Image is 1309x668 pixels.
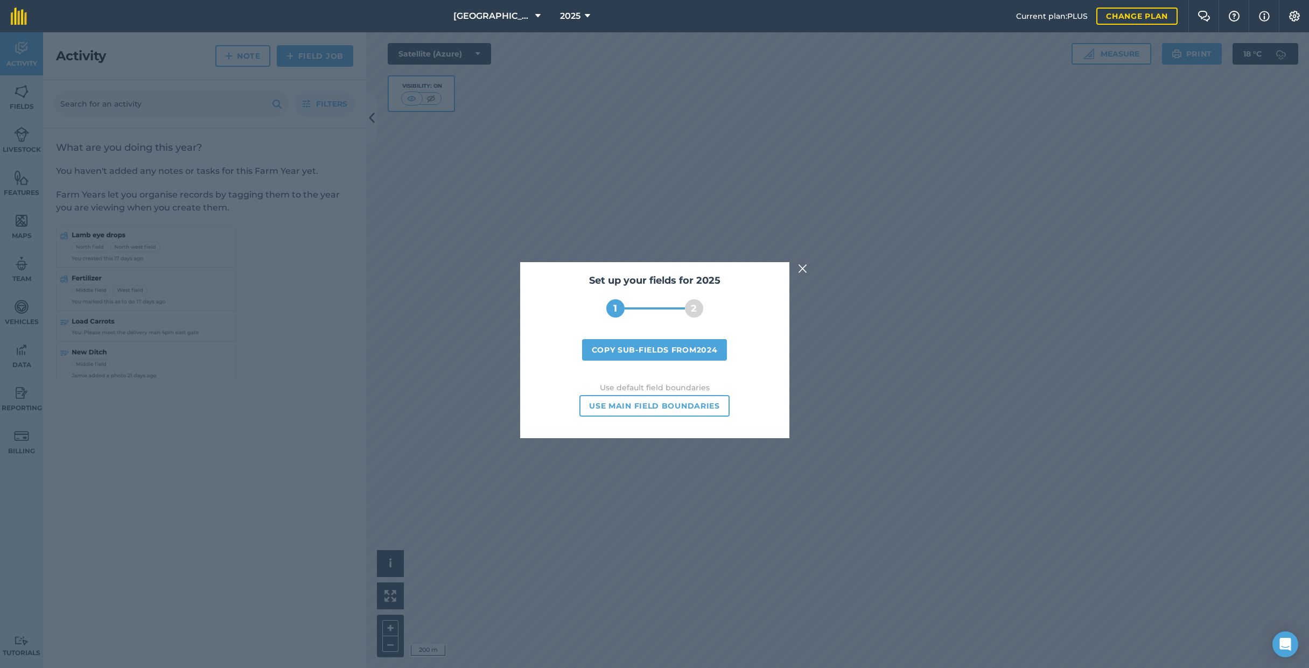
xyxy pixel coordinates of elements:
[1272,631,1298,657] div: Open Intercom Messenger
[531,382,779,393] small: Use default field boundaries
[1288,11,1301,22] img: A cog icon
[798,262,808,275] img: svg+xml;base64,PHN2ZyB4bWxucz0iaHR0cDovL3d3dy53My5vcmcvMjAwMC9zdmciIHdpZHRoPSIyMiIgaGVpZ2h0PSIzMC...
[685,299,703,318] div: 2
[1096,8,1178,25] a: Change plan
[11,8,27,25] img: fieldmargin Logo
[1016,10,1088,22] span: Current plan : PLUS
[582,339,727,361] button: Copy sub-fields from2024
[1259,10,1270,23] img: svg+xml;base64,PHN2ZyB4bWxucz0iaHR0cDovL3d3dy53My5vcmcvMjAwMC9zdmciIHdpZHRoPSIxNyIgaGVpZ2h0PSIxNy...
[560,10,580,23] span: 2025
[1198,11,1210,22] img: Two speech bubbles overlapping with the left bubble in the forefront
[1228,11,1241,22] img: A question mark icon
[531,273,779,289] h2: Set up your fields for 2025
[579,395,730,417] button: Use main field boundaries
[606,299,625,318] div: 1
[453,10,531,23] span: [GEOGRAPHIC_DATA]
